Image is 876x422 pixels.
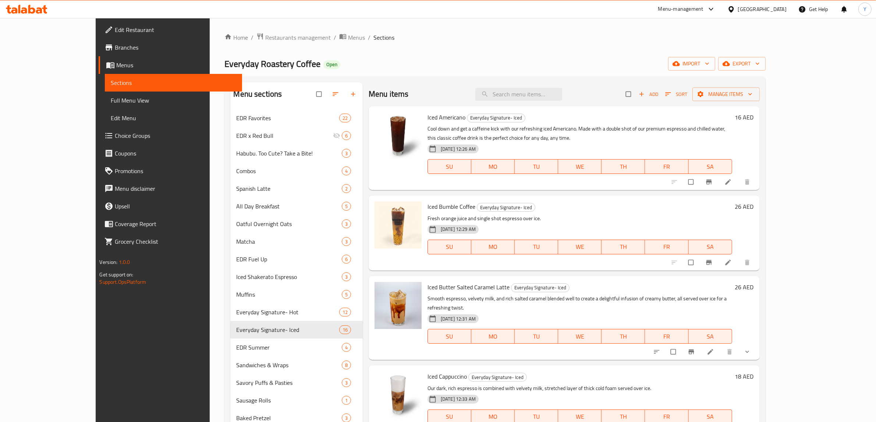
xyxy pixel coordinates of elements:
div: [GEOGRAPHIC_DATA] [738,5,787,13]
div: EDR Favorites22 [230,109,363,127]
div: Sandwiches & Wraps [236,361,341,369]
a: Menus [99,56,242,74]
a: Choice Groups [99,127,242,144]
span: import [674,59,709,68]
h2: Menu sections [233,89,282,100]
span: 5 [342,291,351,298]
span: Iced Cappuccino [428,371,467,382]
span: Oatful Overnight Oats [236,219,341,228]
div: items [342,131,351,140]
div: Muffins [236,290,341,299]
span: Version: [99,257,117,267]
button: show more [739,344,757,360]
span: Y [863,5,866,13]
button: FR [645,329,688,344]
div: Iced Shakerato Espresso3 [230,268,363,286]
button: TU [515,240,558,254]
button: delete [739,254,757,271]
span: 3 [342,238,351,245]
span: WE [561,411,599,422]
span: WE [561,242,599,252]
button: SU [428,329,471,344]
div: All Day Breakfast [236,202,341,211]
button: TH [602,159,645,174]
span: WE [561,331,599,342]
span: Select all sections [312,87,327,101]
span: Everyday Signature- Iced [236,325,339,334]
span: EDR x Red Bull [236,131,333,140]
div: items [342,343,351,352]
span: MO [474,242,512,252]
span: Add [639,90,659,99]
button: MO [471,329,515,344]
span: Savory Puffs & Pasties [236,378,341,387]
span: FR [648,411,685,422]
h6: 26 AED [735,201,754,212]
button: import [668,57,715,71]
span: Matcha [236,237,341,246]
span: [DATE] 12:31 AM [438,315,479,322]
span: EDR Summer [236,343,341,352]
p: Cool down and get a caffeine kick with our refreshing iced Americano. Made with a double shot of ... [428,124,732,143]
div: Menu-management [658,5,703,14]
div: Combos [236,167,341,175]
div: Everyday Signature- Iced [511,283,570,292]
span: 5 [342,203,351,210]
button: SU [428,240,471,254]
span: 8 [342,362,351,369]
span: Sections [111,78,236,87]
span: SU [431,242,468,252]
button: WE [558,240,602,254]
div: All Day Breakfast5 [230,197,363,215]
button: FR [645,159,688,174]
div: items [342,255,351,264]
div: items [342,202,351,211]
button: FR [645,240,688,254]
div: Everyday Signature- Iced [468,373,527,382]
span: Sort sections [327,86,345,102]
img: Iced Cappuccino [375,371,422,418]
span: 6 [342,132,351,139]
a: Branches [99,39,242,56]
span: [DATE] 12:33 AM [438,396,479,403]
button: Branch-specific-item [701,254,719,271]
span: Menus [348,33,365,42]
button: sort-choices [649,344,666,360]
span: Add item [637,89,660,100]
div: EDR Favorites [236,114,339,122]
span: 1.0.0 [119,257,130,267]
span: Everyday Roastery Coffee [224,56,320,72]
span: Everyday Signature- Iced [469,373,526,382]
span: SA [692,331,729,342]
span: TH [604,242,642,252]
span: [DATE] 12:26 AM [438,146,479,153]
div: Oatful Overnight Oats3 [230,215,363,233]
div: Habubu. Too Cute? Take a Bite! [236,149,341,158]
div: items [339,114,351,122]
span: 3 [342,150,351,157]
button: delete [721,344,739,360]
span: Select to update [684,175,699,189]
span: Iced Butter Salted Caramel Latte [428,282,510,293]
div: items [342,361,351,369]
span: Choice Groups [115,131,236,140]
span: Spanish Latte [236,184,341,193]
div: Sausage Rolls1 [230,391,363,409]
a: Support.OpsPlatform [99,277,146,287]
span: Select to update [666,345,682,359]
a: Coupons [99,144,242,162]
div: items [342,378,351,387]
span: Get support on: [99,270,133,279]
span: 4 [342,168,351,175]
span: 3 [342,379,351,386]
span: Edit Restaurant [115,25,236,34]
button: Add [637,89,660,100]
img: Iced Bumble Coffee [375,201,422,248]
div: items [342,396,351,405]
span: SU [431,411,468,422]
span: Everyday Signature- Hot [236,308,339,316]
div: Sausage Rolls [236,396,341,405]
